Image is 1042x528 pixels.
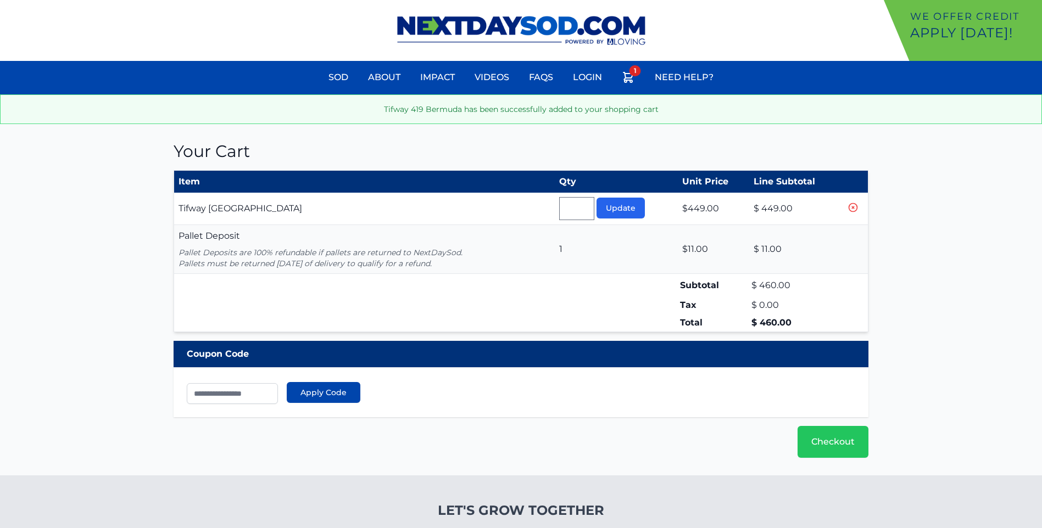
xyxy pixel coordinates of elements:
[287,382,360,403] button: Apply Code
[174,341,868,367] div: Coupon Code
[300,387,347,398] span: Apply Code
[749,225,840,274] td: $ 11.00
[749,193,840,225] td: $ 449.00
[678,225,749,274] td: $11.00
[322,64,355,91] a: Sod
[678,193,749,225] td: $449.00
[555,225,678,274] td: 1
[910,9,1038,24] p: We offer Credit
[522,64,560,91] a: FAQs
[798,426,868,458] a: Checkout
[749,171,840,193] th: Line Subtotal
[629,65,641,76] span: 1
[678,171,749,193] th: Unit Price
[174,225,555,274] td: Pallet Deposit
[566,64,609,91] a: Login
[9,104,1033,115] p: Tifway 419 Bermuda has been successfully added to your shopping cart
[615,64,642,94] a: 1
[597,198,645,218] button: Update
[179,247,550,269] p: Pallet Deposits are 100% refundable if pallets are returned to NextDaySod. Pallets must be return...
[555,171,678,193] th: Qty
[749,314,840,332] td: $ 460.00
[678,274,749,297] td: Subtotal
[910,24,1038,42] p: Apply [DATE]!
[749,274,840,297] td: $ 460.00
[361,64,407,91] a: About
[648,64,720,91] a: Need Help?
[174,171,555,193] th: Item
[414,64,461,91] a: Impact
[678,296,749,314] td: Tax
[379,502,663,519] h4: Let's Grow Together
[174,142,868,161] h1: Your Cart
[174,193,555,225] td: Tifway [GEOGRAPHIC_DATA]
[678,314,749,332] td: Total
[749,296,840,314] td: $ 0.00
[468,64,516,91] a: Videos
